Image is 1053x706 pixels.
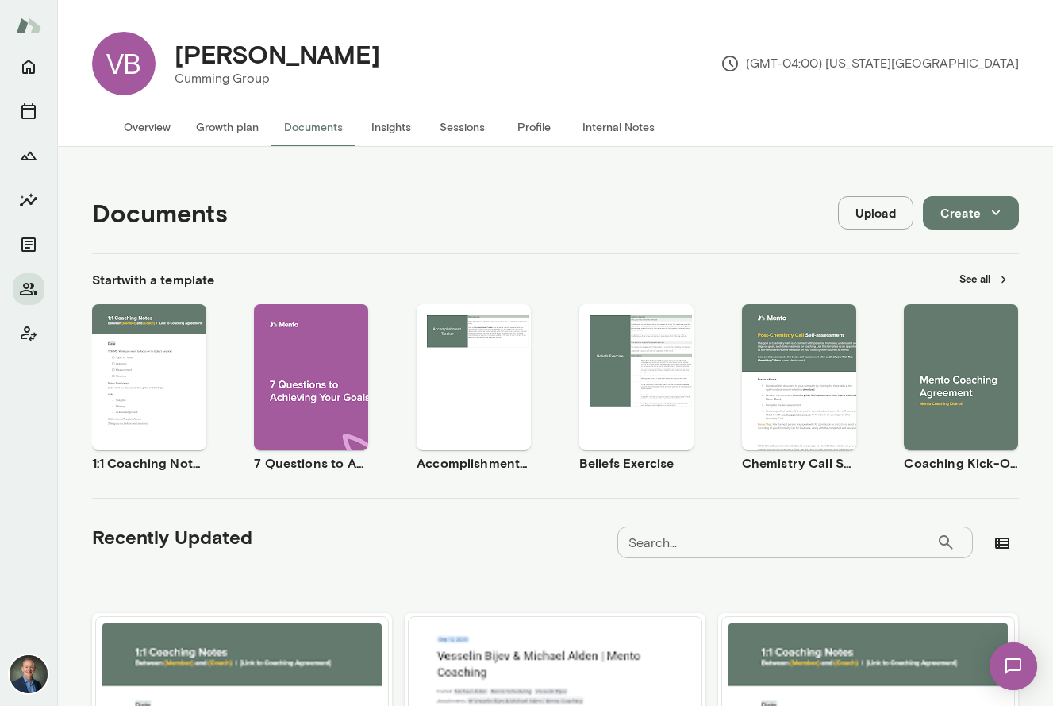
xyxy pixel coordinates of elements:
[175,39,380,69] h4: [PERSON_NAME]
[570,108,667,146] button: Internal Notes
[950,267,1019,291] button: See all
[183,108,271,146] button: Growth plan
[111,108,183,146] button: Overview
[13,140,44,172] button: Growth Plan
[498,108,570,146] button: Profile
[13,273,44,305] button: Members
[13,318,44,349] button: Client app
[742,453,856,473] h6: Chemistry Call Self-Assessment [Coaches only]
[13,229,44,260] button: Documents
[838,196,913,230] button: Upload
[10,655,48,693] img: Michael Alden
[13,51,44,83] button: Home
[92,198,228,228] h4: Documents
[92,453,206,473] h6: 1:1 Coaching Notes
[417,453,531,473] h6: Accomplishment Tracker
[13,184,44,216] button: Insights
[92,270,215,289] h6: Start with a template
[13,95,44,127] button: Sessions
[92,32,156,95] div: VB
[904,453,1018,473] h6: Coaching Kick-Off | Coaching Agreement
[427,108,498,146] button: Sessions
[923,196,1019,230] button: Create
[721,54,1019,73] p: (GMT-04:00) [US_STATE][GEOGRAPHIC_DATA]
[271,108,355,146] button: Documents
[355,108,427,146] button: Insights
[254,453,368,473] h6: 7 Questions to Achieving Your Goals
[175,69,380,88] p: Cumming Group
[92,524,252,550] h5: Recently Updated
[16,10,41,41] img: Mento
[579,453,694,473] h6: Beliefs Exercise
